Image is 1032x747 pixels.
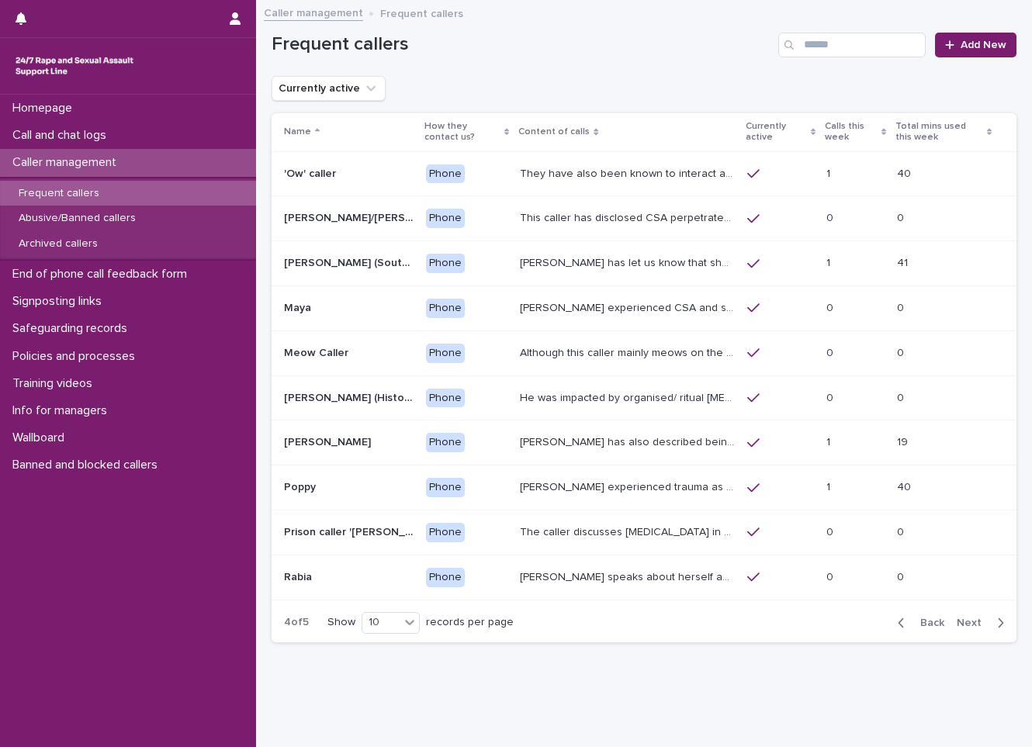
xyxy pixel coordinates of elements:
[426,568,465,587] div: Phone
[426,164,465,184] div: Phone
[272,285,1016,330] tr: MayaMaya Phone[PERSON_NAME] experienced CSA and speaks about a rape that has been previously repo...
[520,164,738,181] p: They have also been known to interact and respond to questions throughout their flashback. There ...
[826,568,836,584] p: 0
[911,617,944,628] span: Back
[520,344,738,360] p: Although this caller mainly meows on the call, they have once spoken to a SLW and said "I'm scared"
[272,196,1016,241] tr: [PERSON_NAME]/[PERSON_NAME]/[PERSON_NAME][PERSON_NAME]/[PERSON_NAME]/[PERSON_NAME] PhoneThis call...
[961,40,1006,50] span: Add New
[12,50,137,81] img: rhQMoQhaT3yELyF149Cw
[426,299,465,318] div: Phone
[284,254,417,270] p: Margaret (South-West of England)
[6,237,110,251] p: Archived callers
[284,568,315,584] p: Rabia
[284,209,417,225] p: Lucy/Sarah/Emma Flashback
[518,123,590,140] p: Content of calls
[957,617,991,628] span: Next
[826,299,836,315] p: 0
[264,3,363,21] a: Caller management
[520,389,738,405] p: He was impacted by organised/ ritual child sexual abuse and was sexually abused by his stepfather...
[6,321,140,336] p: Safeguarding records
[6,187,112,200] p: Frequent callers
[272,241,1016,286] tr: [PERSON_NAME] (South-West of [GEOGRAPHIC_DATA])[PERSON_NAME] (South-West of [GEOGRAPHIC_DATA]) Ph...
[826,254,833,270] p: 1
[426,478,465,497] div: Phone
[520,254,738,270] p: Margaret has let us know that she experienced child sexual abuse by a doctor. She was raped by he...
[426,433,465,452] div: Phone
[825,118,878,147] p: Calls this week
[6,212,148,225] p: Abusive/Banned callers
[327,616,355,629] p: Show
[826,344,836,360] p: 0
[895,118,982,147] p: Total mins used this week
[520,433,738,449] p: Paula has also described being sexually abused as a child, and on different calls, has explained ...
[272,76,386,101] button: Currently active
[272,555,1016,600] tr: RabiaRabia Phone[PERSON_NAME] speaks about herself and her children being drugged and raped in th...
[272,420,1016,465] tr: [PERSON_NAME][PERSON_NAME] Phone[PERSON_NAME] has also described being sexually abused as a child...
[6,458,170,472] p: Banned and blocked callers
[897,164,914,181] p: 40
[826,164,833,181] p: 1
[826,433,833,449] p: 1
[426,523,465,542] div: Phone
[6,128,119,143] p: Call and chat logs
[272,375,1016,420] tr: [PERSON_NAME] (Historic Plan)[PERSON_NAME] (Historic Plan) PhoneHe was impacted by organised/ rit...
[272,465,1016,510] tr: PoppyPoppy Phone[PERSON_NAME] experienced trauma as a child, witnessing her father raping her lat...
[746,118,806,147] p: Currently active
[826,389,836,405] p: 0
[426,254,465,273] div: Phone
[284,344,352,360] p: Meow Caller
[897,568,907,584] p: 0
[935,33,1016,57] a: Add New
[426,616,514,629] p: records per page
[897,344,907,360] p: 0
[272,603,321,642] p: 4 of 5
[6,376,105,391] p: Training videos
[897,389,907,405] p: 0
[362,614,400,631] div: 10
[380,4,463,21] p: Frequent callers
[284,433,374,449] p: [PERSON_NAME]
[826,209,836,225] p: 0
[897,254,911,270] p: 41
[6,403,119,418] p: Info for managers
[897,433,911,449] p: 19
[885,616,951,630] button: Back
[6,267,199,282] p: End of phone call feedback form
[424,118,500,147] p: How they contact us?
[426,209,465,228] div: Phone
[826,478,833,494] p: 1
[6,349,147,364] p: Policies and processes
[520,523,738,539] p: The caller discusses sexual abuse in prison. They may say that it is ongoing, and there is no one...
[6,431,77,445] p: Wallboard
[897,209,907,225] p: 0
[426,344,465,363] div: Phone
[272,330,1016,375] tr: Meow CallerMeow Caller PhoneAlthough this caller mainly meows on the call, they have once spoken ...
[520,299,738,315] p: Maya experienced CSA and speaks about a rape that has been previously reported, there is no progr...
[284,164,339,181] p: 'Ow' caller
[6,155,129,170] p: Caller management
[272,33,772,56] h1: Frequent callers
[951,616,1016,630] button: Next
[284,478,319,494] p: Poppy
[6,294,114,309] p: Signposting links
[897,299,907,315] p: 0
[284,523,417,539] p: Prison caller '[PERSON_NAME]'
[897,523,907,539] p: 0
[6,101,85,116] p: Homepage
[272,510,1016,555] tr: Prison caller '[PERSON_NAME]'Prison caller '[PERSON_NAME]' PhoneThe caller discusses [MEDICAL_DAT...
[284,299,314,315] p: Maya
[520,568,738,584] p: Rabia speaks about herself and her children being drugged and raped in their own home and/ or bei...
[426,389,465,408] div: Phone
[272,151,1016,196] tr: 'Ow' caller'Ow' caller PhoneThey have also been known to interact and respond to questions throug...
[520,209,738,225] p: This caller has disclosed CSA perpetrated by father and sometimes will say things like “I can see...
[778,33,926,57] input: Search
[284,123,311,140] p: Name
[520,478,738,494] p: Poppy experienced trauma as a child, witnessing her father raping her late mother, she recently l...
[897,478,914,494] p: 40
[826,523,836,539] p: 0
[284,389,417,405] p: [PERSON_NAME] (Historic Plan)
